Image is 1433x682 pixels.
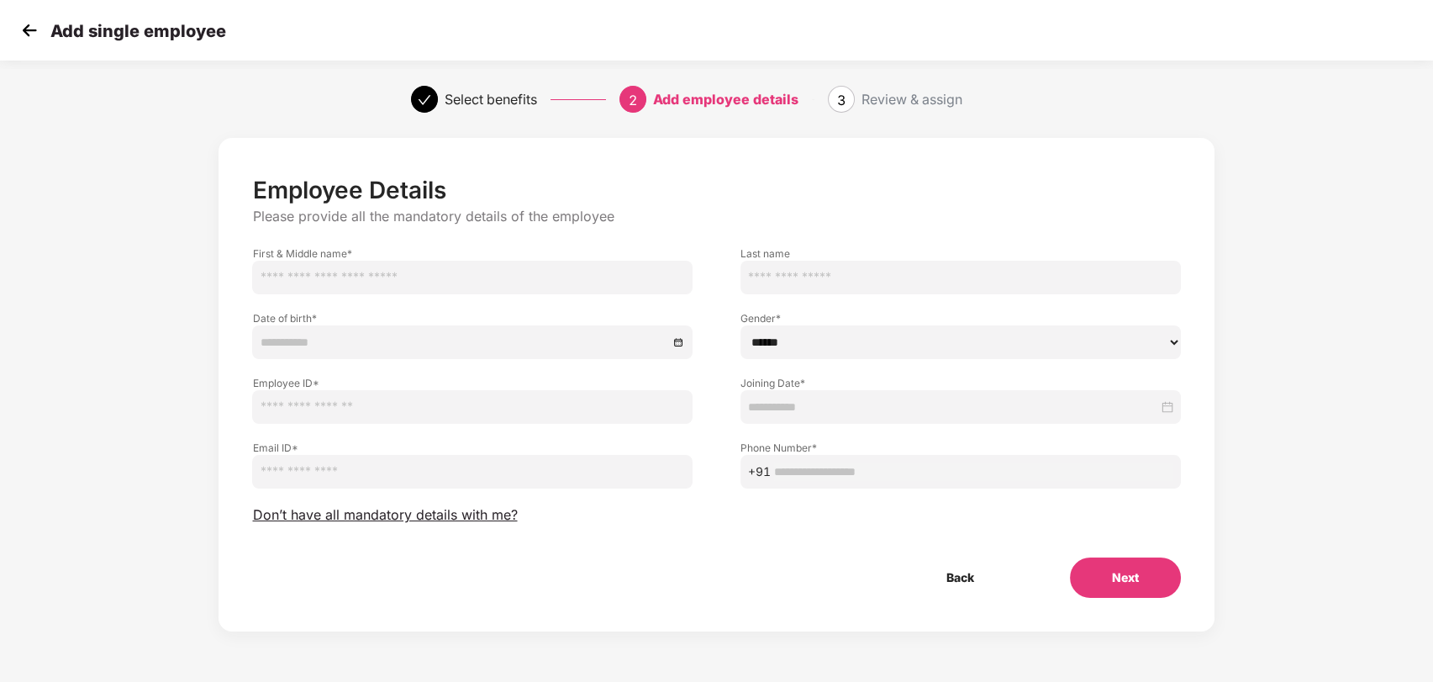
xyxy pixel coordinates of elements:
label: Phone Number [740,441,1181,455]
span: 2 [629,92,637,108]
img: svg+xml;base64,PHN2ZyB4bWxucz0iaHR0cDovL3d3dy53My5vcmcvMjAwMC9zdmciIHdpZHRoPSIzMCIgaGVpZ2h0PSIzMC... [17,18,42,43]
p: Employee Details [252,176,1180,204]
button: Back [904,558,1016,598]
span: Don’t have all mandatory details with me? [252,506,517,524]
button: Next [1070,558,1181,598]
label: Last name [740,246,1181,261]
p: Please provide all the mandatory details of the employee [252,208,1180,225]
label: Employee ID [252,376,693,390]
label: Email ID [252,441,693,455]
span: check [418,93,431,107]
label: Date of birth [252,311,693,325]
p: Add single employee [50,21,226,41]
label: Gender [740,311,1181,325]
span: +91 [748,463,771,481]
label: Joining Date [740,376,1181,390]
div: Add employee details [653,86,798,113]
div: Select benefits [445,86,537,113]
span: 3 [837,92,846,108]
div: Review & assign [861,86,962,113]
label: First & Middle name [252,246,693,261]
